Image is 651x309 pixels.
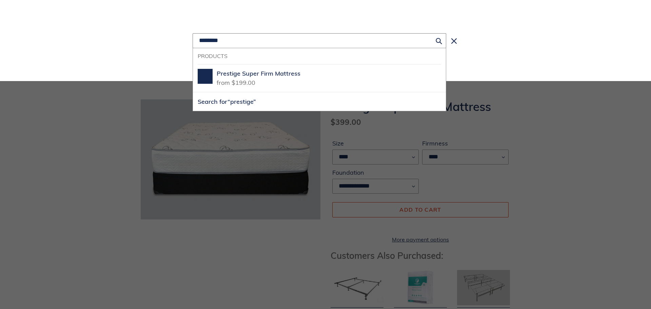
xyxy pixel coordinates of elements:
[217,77,255,86] span: from $199.00
[193,33,446,48] input: Search
[217,70,300,78] span: Prestige Super Firm Mattress
[193,92,446,111] button: Search for“prestige”
[193,64,446,92] a: prestige-super-firm-mattressPrestige Super Firm Mattressfrom $199.00
[228,98,256,105] span: “prestige”
[198,53,441,59] h3: Products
